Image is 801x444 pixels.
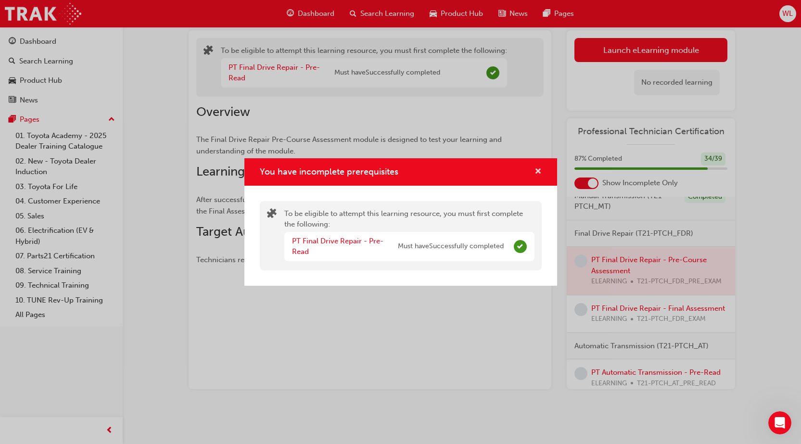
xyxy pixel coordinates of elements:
iframe: Intercom live chat [768,411,791,434]
span: Complete [514,240,527,253]
div: To be eligible to attempt this learning resource, you must first complete the following: [284,208,534,263]
span: You have incomplete prerequisites [260,166,398,177]
span: cross-icon [534,168,542,177]
span: Must have Successfully completed [398,241,504,252]
button: cross-icon [534,166,542,178]
a: PT Final Drive Repair - Pre-Read [292,237,383,256]
span: puzzle-icon [267,209,277,220]
div: You have incomplete prerequisites [244,158,557,286]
